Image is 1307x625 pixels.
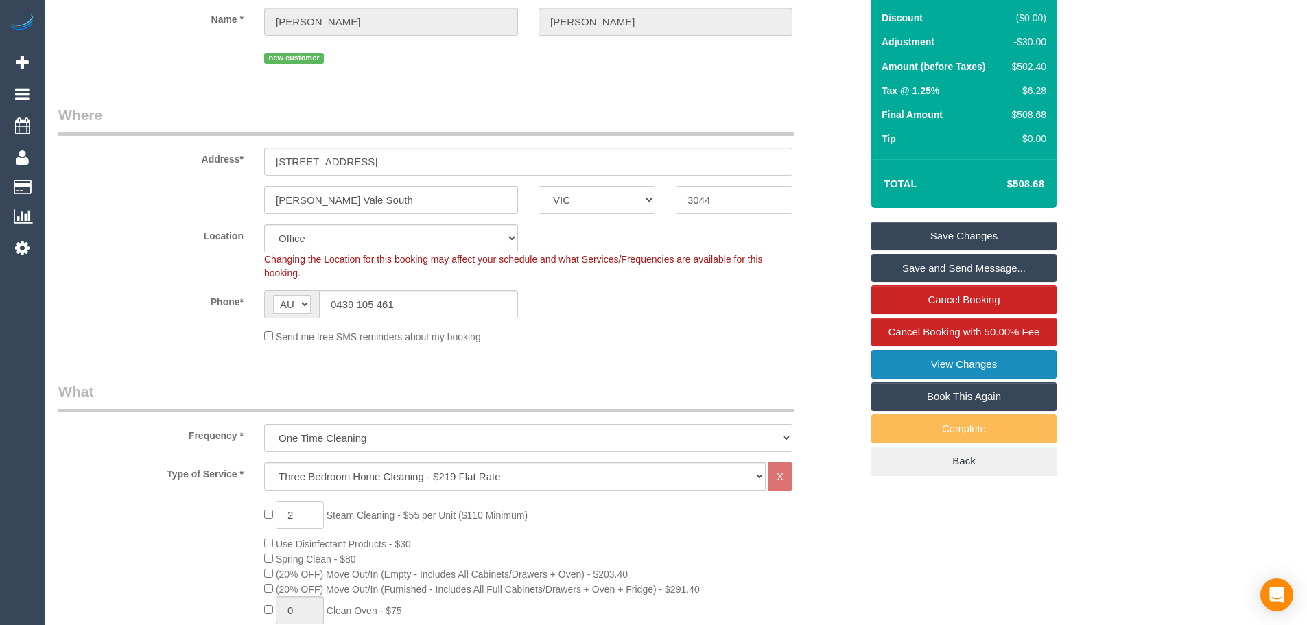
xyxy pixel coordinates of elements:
[58,105,794,136] legend: Where
[1006,84,1046,97] div: $6.28
[676,186,792,214] input: Post Code*
[327,605,402,616] span: Clean Oven - $75
[1006,35,1046,49] div: -$30.00
[276,539,411,550] span: Use Disinfectant Products - $30
[264,53,324,64] span: new customer
[888,326,1040,338] span: Cancel Booking with 50.00% Fee
[48,224,254,243] label: Location
[882,11,923,25] label: Discount
[276,569,628,580] span: (20% OFF) Move Out/In (Empty - Includes All Cabinets/Drawers + Oven) - $203.40
[276,554,356,565] span: Spring Clean - $80
[264,8,518,36] input: First Name*
[48,424,254,443] label: Frequency *
[882,35,934,49] label: Adjustment
[1006,132,1046,145] div: $0.00
[48,290,254,309] label: Phone*
[264,254,763,279] span: Changing the Location for this booking may affect your schedule and what Services/Frequencies are...
[871,222,1057,250] a: Save Changes
[871,254,1057,283] a: Save and Send Message...
[1006,60,1046,73] div: $502.40
[884,178,917,189] strong: Total
[871,382,1057,411] a: Book This Again
[871,350,1057,379] a: View Changes
[327,510,528,521] span: Steam Cleaning - $55 per Unit ($110 Minimum)
[1006,11,1046,25] div: ($0.00)
[276,584,700,595] span: (20% OFF) Move Out/In (Furnished - Includes All Full Cabinets/Drawers + Oven + Fridge) - $291.40
[882,108,943,121] label: Final Amount
[58,381,794,412] legend: What
[264,186,518,214] input: Suburb*
[8,14,36,33] img: Automaid Logo
[48,8,254,26] label: Name *
[871,447,1057,475] a: Back
[1006,108,1046,121] div: $508.68
[871,285,1057,314] a: Cancel Booking
[882,132,896,145] label: Tip
[1260,578,1293,611] div: Open Intercom Messenger
[276,331,481,342] span: Send me free SMS reminders about my booking
[882,84,939,97] label: Tax @ 1.25%
[48,462,254,481] label: Type of Service *
[882,60,985,73] label: Amount (before Taxes)
[539,8,792,36] input: Last Name*
[966,178,1044,190] h4: $508.68
[871,318,1057,346] a: Cancel Booking with 50.00% Fee
[48,148,254,166] label: Address*
[319,290,518,318] input: Phone*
